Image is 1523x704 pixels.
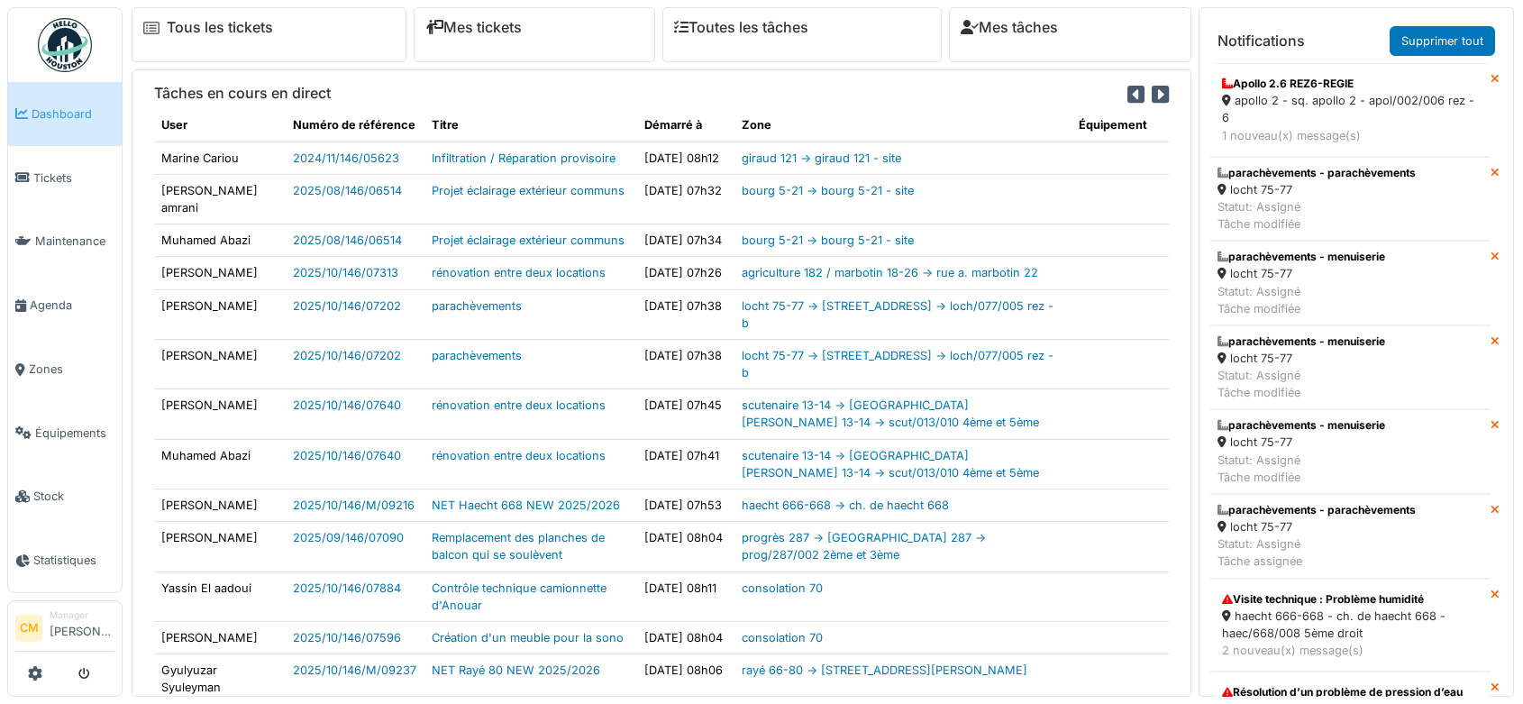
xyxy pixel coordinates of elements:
td: Gyulyuzar Syuleyman [154,654,286,704]
span: translation missing: fr.shared.user [161,118,187,132]
a: Mes tickets [425,19,522,36]
a: bourg 5-21 -> bourg 5-21 - site [742,184,914,197]
div: Statut: Assigné Tâche assignée [1217,535,1416,570]
a: 2024/11/146/05623 [293,151,399,165]
td: [DATE] 08h12 [637,142,734,174]
div: Statut: Assigné Tâche modifiée [1217,198,1416,233]
td: [PERSON_NAME] [154,389,286,439]
div: haecht 666-668 - ch. de haecht 668 - haec/668/008 5ème droit [1222,608,1479,642]
td: [DATE] 07h38 [637,339,734,389]
h6: Tâches en cours en direct [154,85,331,102]
td: [PERSON_NAME] [154,289,286,339]
div: locht 75-77 [1217,350,1385,367]
span: Équipements [35,425,114,442]
a: Projet éclairage extérieur communs [432,184,625,197]
th: Démarré à [637,109,734,142]
a: 2025/10/146/07202 [293,349,401,362]
div: locht 75-77 [1217,518,1416,535]
a: parachèvements - parachèvements locht 75-77 Statut: AssignéTâche assignée [1210,494,1491,579]
div: Statut: Assigné Tâche modifiée [1217,452,1385,486]
a: parachèvements - menuiserie locht 75-77 Statut: AssignéTâche modifiée [1210,325,1491,410]
a: Dashboard [8,82,122,146]
div: Visite technique : Problème humidité [1222,591,1479,608]
a: Mes tâches [961,19,1058,36]
td: [DATE] 08h06 [637,654,734,704]
a: NET Haecht 668 NEW 2025/2026 [432,498,620,512]
h6: Notifications [1217,32,1305,50]
div: parachèvements - menuiserie [1217,417,1385,434]
a: Tous les tickets [167,19,273,36]
a: scutenaire 13-14 -> [GEOGRAPHIC_DATA][PERSON_NAME] 13-14 -> scut/013/010 4ème et 5ème [742,398,1039,429]
a: Zones [8,337,122,401]
td: Marine Cariou [154,142,286,174]
a: Supprimer tout [1390,26,1495,56]
td: [PERSON_NAME] [154,621,286,654]
div: locht 75-77 [1217,181,1416,198]
div: parachèvements - menuiserie [1217,249,1385,265]
td: [DATE] 07h53 [637,489,734,522]
a: giraud 121 -> giraud 121 - site [742,151,901,165]
a: Agenda [8,273,122,337]
div: parachèvements - parachèvements [1217,502,1416,518]
a: agriculture 182 / marbotin 18-26 -> rue a. marbotin 22 [742,266,1038,279]
div: 2 nouveau(x) message(s) [1222,642,1479,659]
div: parachèvements - parachèvements [1217,165,1416,181]
a: 2025/09/146/07090 [293,531,404,544]
a: Projet éclairage extérieur communs [432,233,625,247]
td: Muhamed Abazi [154,224,286,257]
span: Agenda [30,297,114,314]
td: Muhamed Abazi [154,439,286,489]
a: Création d'un meuble pour la sono [432,631,624,645]
a: consolation 70 [742,581,823,595]
a: parachèvements - menuiserie locht 75-77 Statut: AssignéTâche modifiée [1210,241,1491,325]
a: 2025/10/146/07884 [293,581,401,595]
span: Statistiques [33,552,114,569]
a: 2025/08/146/06514 [293,184,402,197]
a: Tickets [8,146,122,210]
a: Équipements [8,401,122,465]
td: [DATE] 07h32 [637,174,734,224]
a: consolation 70 [742,631,823,645]
div: Statut: Assigné Tâche modifiée [1217,367,1385,401]
a: 2025/10/146/M/09237 [293,663,416,677]
a: 2025/10/146/07640 [293,449,401,462]
td: [PERSON_NAME] [154,522,286,571]
div: Manager [50,608,114,622]
div: 1 nouveau(x) message(s) [1222,127,1479,144]
div: locht 75-77 [1217,434,1385,451]
span: Stock [33,488,114,505]
div: apollo 2 - sq. apollo 2 - apol/002/006 rez - 6 [1222,92,1479,126]
a: Statistiques [8,528,122,592]
a: 2025/10/146/M/09216 [293,498,415,512]
a: 2025/10/146/07640 [293,398,401,412]
th: Zone [734,109,1072,142]
li: CM [15,615,42,642]
a: Stock [8,465,122,529]
div: parachèvements - menuiserie [1217,334,1385,350]
a: Visite technique : Problème humidité haecht 666-668 - ch. de haecht 668 - haec/668/008 5ème droit... [1210,579,1491,672]
img: Badge_color-CXgf-gQk.svg [38,18,92,72]
a: progrès 287 -> [GEOGRAPHIC_DATA] 287 -> prog/287/002 2ème et 3ème [742,531,986,562]
a: parachèvements [432,299,522,313]
li: [PERSON_NAME] [50,608,114,647]
a: rayé 66-80 -> [STREET_ADDRESS][PERSON_NAME] [742,663,1027,677]
a: Toutes les tâches [674,19,808,36]
span: Maintenance [35,233,114,250]
a: CM Manager[PERSON_NAME] [15,608,114,652]
a: 2025/10/146/07596 [293,631,401,645]
a: Contrôle technique camionnette d'Anouar [432,581,606,612]
td: [DATE] 07h34 [637,224,734,257]
a: locht 75-77 -> [STREET_ADDRESS] -> loch/077/005 rez - b [742,299,1053,330]
td: [DATE] 07h38 [637,289,734,339]
a: bourg 5-21 -> bourg 5-21 - site [742,233,914,247]
a: rénovation entre deux locations [432,449,606,462]
a: haecht 666-668 -> ch. de haecht 668 [742,498,949,512]
div: Statut: Assigné Tâche modifiée [1217,283,1385,317]
a: scutenaire 13-14 -> [GEOGRAPHIC_DATA][PERSON_NAME] 13-14 -> scut/013/010 4ème et 5ème [742,449,1039,480]
a: 2025/10/146/07313 [293,266,398,279]
div: Apollo 2.6 REZ6-REGIE [1222,76,1479,92]
th: Équipement [1072,109,1169,142]
td: [PERSON_NAME] [154,257,286,289]
td: [PERSON_NAME] [154,339,286,389]
td: [DATE] 07h26 [637,257,734,289]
